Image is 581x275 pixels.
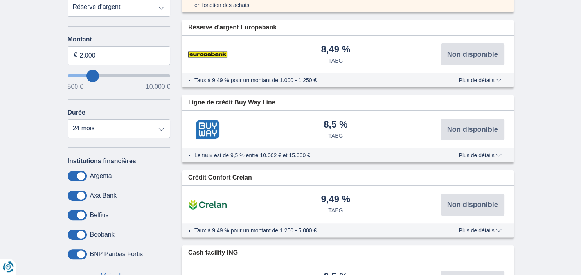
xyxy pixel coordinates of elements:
[441,194,504,216] button: Non disponible
[459,77,501,83] span: Plus de détails
[90,231,115,238] label: Beobank
[324,120,347,130] div: 8,5 %
[90,192,117,199] label: Axa Bank
[188,98,275,107] span: Ligne de crédit Buy Way Line
[68,84,83,90] span: 500 €
[188,248,238,257] span: Cash facility ING
[321,194,350,205] div: 9,49 %
[188,45,227,64] img: pret personnel Europabank
[68,74,171,77] input: wantToBorrow
[321,45,350,55] div: 8,49 %
[188,120,227,139] img: pret personnel Buy Way
[453,152,507,158] button: Plus de détails
[188,23,277,32] span: Réserve d'argent Europabank
[453,227,507,234] button: Plus de détails
[453,77,507,83] button: Plus de détails
[441,119,504,140] button: Non disponible
[68,158,136,165] label: Institutions financières
[328,57,343,65] div: TAEG
[459,228,501,233] span: Plus de détails
[447,51,498,58] span: Non disponible
[74,51,77,60] span: €
[90,251,143,258] label: BNP Paribas Fortis
[447,126,498,133] span: Non disponible
[328,132,343,140] div: TAEG
[447,201,498,208] span: Non disponible
[68,109,85,116] label: Durée
[90,212,109,219] label: Belfius
[68,36,171,43] label: Montant
[194,76,436,84] li: Taux à 9,49 % pour un montant de 1.000 - 1.250 €
[441,43,504,65] button: Non disponible
[146,84,170,90] span: 10.000 €
[90,173,112,180] label: Argenta
[188,173,252,182] span: Crédit Confort Crelan
[459,153,501,158] span: Plus de détails
[328,207,343,214] div: TAEG
[188,195,227,214] img: pret personnel Crelan
[194,226,436,234] li: Taux à 9,49 % pour un montant de 1.250 - 5.000 €
[194,151,436,159] li: Le taux est de 9,5 % entre 10.002 € et 15.000 €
